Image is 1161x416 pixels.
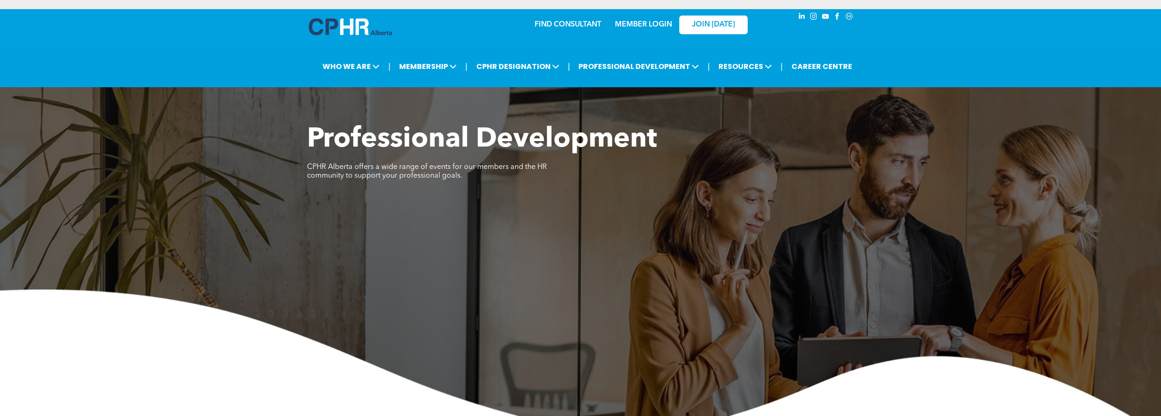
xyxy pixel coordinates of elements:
[320,58,382,75] span: WHO WE ARE
[692,21,735,29] span: JOIN [DATE]
[781,57,783,76] li: |
[309,18,392,35] img: A blue and white logo for cp alberta
[844,11,854,24] a: Social network
[833,11,843,24] a: facebook
[465,57,468,76] li: |
[396,58,459,75] span: MEMBERSHIP
[388,57,390,76] li: |
[474,58,562,75] span: CPHR DESIGNATION
[797,11,807,24] a: linkedin
[568,57,570,76] li: |
[708,57,710,76] li: |
[576,58,702,75] span: PROFESSIONAL DEVELOPMENT
[789,58,855,75] a: CAREER CENTRE
[615,21,672,28] a: MEMBER LOGIN
[716,58,775,75] span: RESOURCES
[535,21,601,28] a: FIND CONSULTANT
[307,126,657,153] span: Professional Development
[809,11,819,24] a: instagram
[821,11,831,24] a: youtube
[307,163,547,179] span: CPHR Alberta offers a wide range of events for our members and the HR community to support your p...
[679,16,748,34] a: JOIN [DATE]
